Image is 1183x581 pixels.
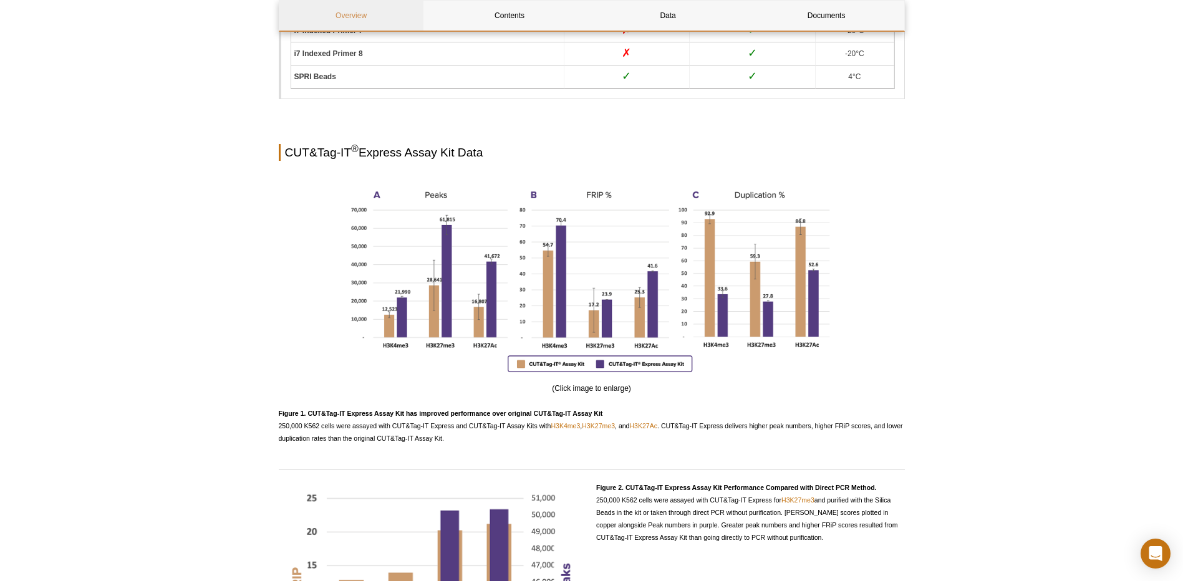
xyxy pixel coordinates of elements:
[596,484,877,491] strong: Figure 2. CUT&Tag-IT Express Assay Kit Performance Compared with Direct PCR Method.
[629,422,657,430] a: H3K27Ac
[342,183,841,378] img: Improved performance
[438,1,582,31] a: Contents
[279,410,903,442] span: 250,000 K562 cells were assayed with CUT&Tag-IT Express and CUT&Tag-IT Assay Kits with , , and . ...
[294,72,336,81] strong: SPRI Beads
[294,49,363,58] strong: i7 Indexed Primer 8
[596,1,740,31] a: Data
[279,1,423,31] a: Overview
[351,143,359,153] sup: ®
[816,42,894,65] td: -20°C
[622,47,631,59] span: ✗
[294,26,363,35] strong: i7 Indexed Primer 7
[748,70,757,82] span: ✓
[582,422,615,430] a: H3K27me3
[816,65,894,89] td: 4°C
[622,24,631,36] span: ✗
[596,484,897,541] span: 250,000 K562 cells were assayed with CUT&Tag-IT Express for and purified with the Silica Beads in...
[279,144,905,161] h2: CUT&Tag-IT Express Assay Kit Data
[748,47,757,59] span: ✓
[781,496,814,504] a: H3K27me3
[1141,539,1171,569] div: Open Intercom Messenger
[622,70,631,82] span: ✓
[279,183,905,395] div: (Click image to enlarge)
[748,24,757,36] span: ✓
[755,1,899,31] a: Documents
[551,422,580,430] a: H3K4me3
[279,410,603,417] strong: Figure 1. CUT&Tag-IT Express Assay Kit has improved performance over original CUT&Tag-IT Assay Kit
